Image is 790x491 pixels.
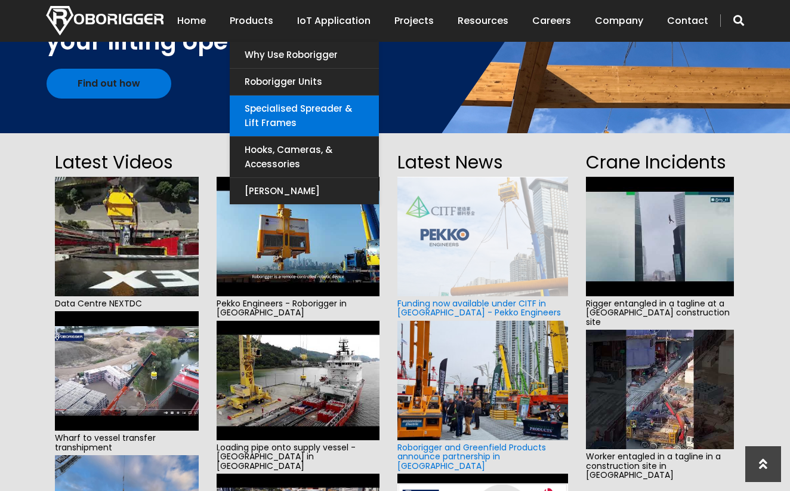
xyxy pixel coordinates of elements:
span: Wharf to vessel transfer transhipment [55,431,199,455]
a: Find out how [47,69,171,99]
img: Nortech [46,6,163,35]
a: Roborigger and Greenfield Products announce partnership in [GEOGRAPHIC_DATA] [397,441,546,472]
a: Resources [458,2,508,39]
img: hqdefault.jpg [55,311,199,431]
span: Worker entagled in a tagline in a construction site in [GEOGRAPHIC_DATA] [586,449,733,483]
a: Funding now available under CITF in [GEOGRAPHIC_DATA] - Pekko Engineers [397,297,561,318]
span: Pekko Engineers - Roborigger in [GEOGRAPHIC_DATA] [217,296,379,321]
a: Company [595,2,643,39]
img: hqdefault.jpg [586,177,733,296]
a: Roborigger Units [230,69,379,95]
a: Careers [532,2,571,39]
a: Products [230,2,273,39]
span: Rigger entangled in a tagline at a [GEOGRAPHIC_DATA] construction site [586,296,733,330]
a: Home [177,2,206,39]
a: Specialised Spreader & Lift Frames [230,96,379,136]
a: Contact [667,2,708,39]
a: IoT Application [297,2,371,39]
img: hqdefault.jpg [55,177,199,296]
a: Why use Roborigger [230,42,379,68]
span: Loading pipe onto supply vessel - [GEOGRAPHIC_DATA] in [GEOGRAPHIC_DATA] [217,440,379,474]
span: Data Centre NEXTDC [55,296,199,311]
h2: Latest News [397,148,568,177]
img: hqdefault.jpg [217,321,379,440]
h2: Crane Incidents [586,148,733,177]
img: hqdefault.jpg [217,177,379,296]
h2: Latest Videos [55,148,199,177]
img: hqdefault.jpg [586,330,733,449]
a: Hooks, Cameras, & Accessories [230,137,379,177]
a: [PERSON_NAME] [230,178,379,204]
a: Projects [394,2,434,39]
